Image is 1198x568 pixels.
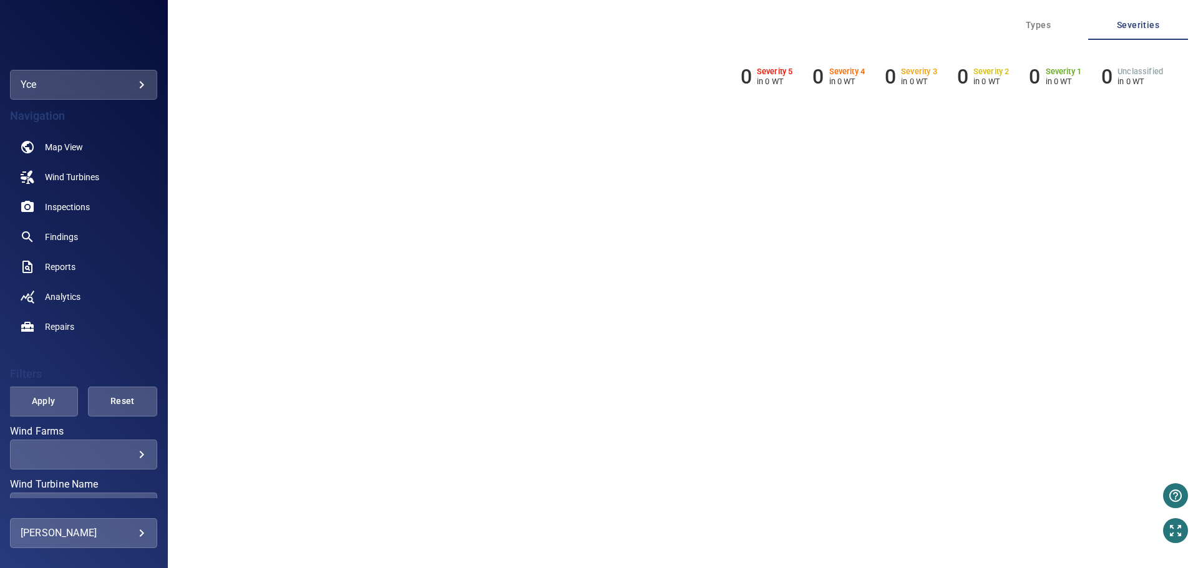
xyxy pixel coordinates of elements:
[45,201,90,213] span: Inspections
[1046,77,1082,86] p: in 0 WT
[88,387,157,416] button: Reset
[1046,67,1082,76] h6: Severity 1
[21,523,147,543] div: [PERSON_NAME]
[45,261,75,273] span: Reports
[829,67,865,76] h6: Severity 4
[1101,65,1113,89] h6: 0
[45,141,83,153] span: Map View
[901,77,937,86] p: in 0 WT
[885,65,896,89] h6: 0
[10,110,157,122] h4: Navigation
[1096,17,1181,33] span: Severities
[10,222,157,252] a: findings noActive
[10,479,157,489] label: Wind Turbine Name
[757,67,793,76] h6: Severity 5
[10,368,157,380] h4: Filters
[45,231,78,243] span: Findings
[62,31,105,44] img: yce-logo
[996,17,1081,33] span: Types
[10,70,157,100] div: yce
[45,171,99,183] span: Wind Turbines
[957,65,968,89] h6: 0
[10,493,157,522] div: Wind Turbine Name
[885,65,937,89] li: Severity 3
[812,65,824,89] h6: 0
[741,65,793,89] li: Severity 5
[1101,65,1163,89] li: Severity Unclassified
[45,320,74,333] span: Repairs
[1029,65,1081,89] li: Severity 1
[24,393,62,409] span: Apply
[10,162,157,192] a: windturbines noActive
[1029,65,1040,89] h6: 0
[757,77,793,86] p: in 0 WT
[973,67,1010,76] h6: Severity 2
[45,291,80,303] span: Analytics
[10,282,157,312] a: analytics noActive
[973,77,1010,86] p: in 0 WT
[10,426,157,436] label: Wind Farms
[957,65,1010,89] li: Severity 2
[1118,67,1163,76] h6: Unclassified
[10,440,157,469] div: Wind Farms
[901,67,937,76] h6: Severity 3
[9,387,78,416] button: Apply
[10,312,157,342] a: repairs noActive
[1118,77,1163,86] p: in 0 WT
[829,77,865,86] p: in 0 WT
[104,393,142,409] span: Reset
[10,252,157,282] a: reports noActive
[21,75,147,95] div: yce
[10,132,157,162] a: map noActive
[812,65,865,89] li: Severity 4
[741,65,752,89] h6: 0
[10,192,157,222] a: inspections noActive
